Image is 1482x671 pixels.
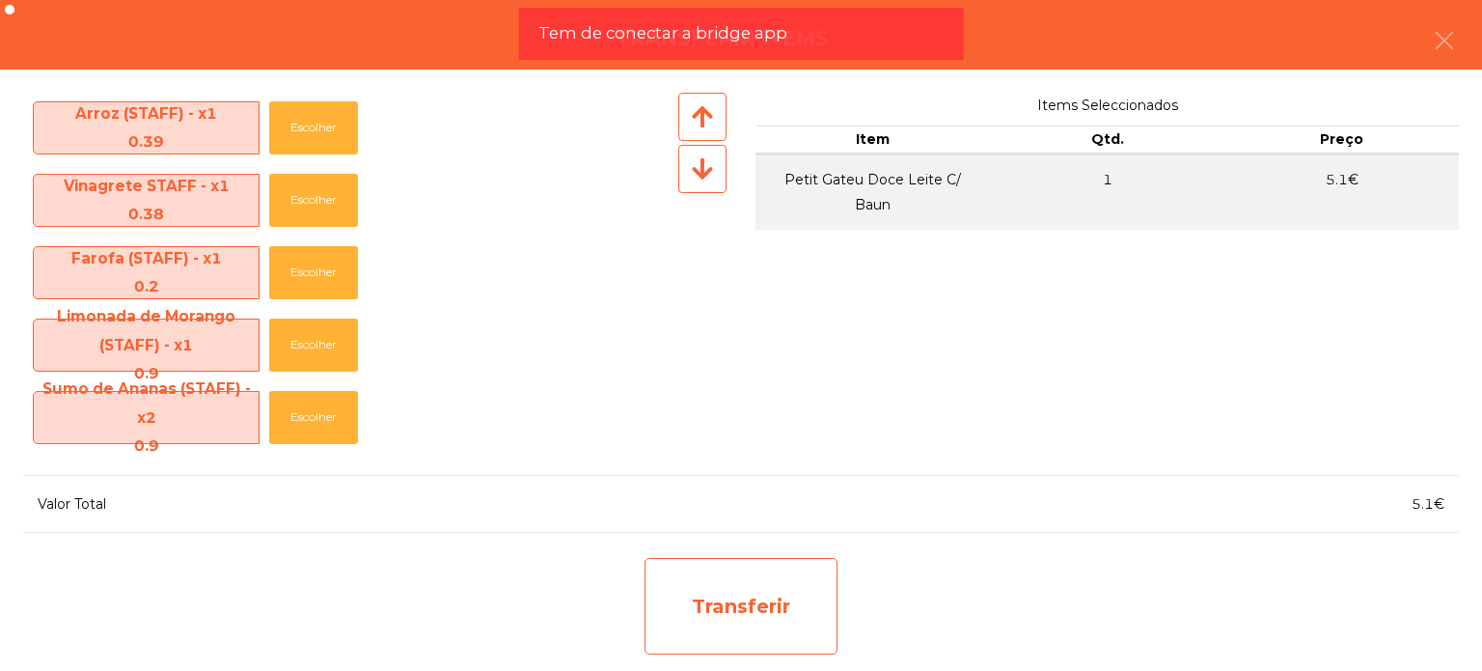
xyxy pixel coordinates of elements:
[269,101,358,154] button: Escolher
[34,432,259,460] div: 0.9
[538,21,787,45] span: Tem de conectar a bridge app
[755,126,990,154] th: Item
[269,246,358,299] button: Escolher
[755,93,1459,119] span: Items Seleccionados
[34,200,259,228] div: 0.38
[269,174,358,227] button: Escolher
[755,154,990,230] td: Petit Gateu Doce Leite C/ Baun
[269,319,358,372] button: Escolher
[1412,495,1444,513] span: 5.1€
[990,126,1224,154] th: Qtd.
[34,375,259,460] span: Sumo de Ananas (STAFF) - x2
[34,272,259,300] div: 0.2
[1224,126,1459,154] th: Preço
[38,495,106,513] span: Valor Total
[1224,154,1459,230] td: 5.1€
[34,127,259,155] div: 0.39
[645,558,837,655] div: Transferir
[34,359,259,387] div: 0.9
[269,391,358,444] button: Escolher
[34,244,259,300] span: Farofa (STAFF) - x1
[34,172,259,228] span: Vinagrete STAFF - x1
[34,99,259,155] span: Arroz (STAFF) - x1
[34,302,259,387] span: Limonada de Morango (STAFF) - x1
[990,154,1224,230] td: 1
